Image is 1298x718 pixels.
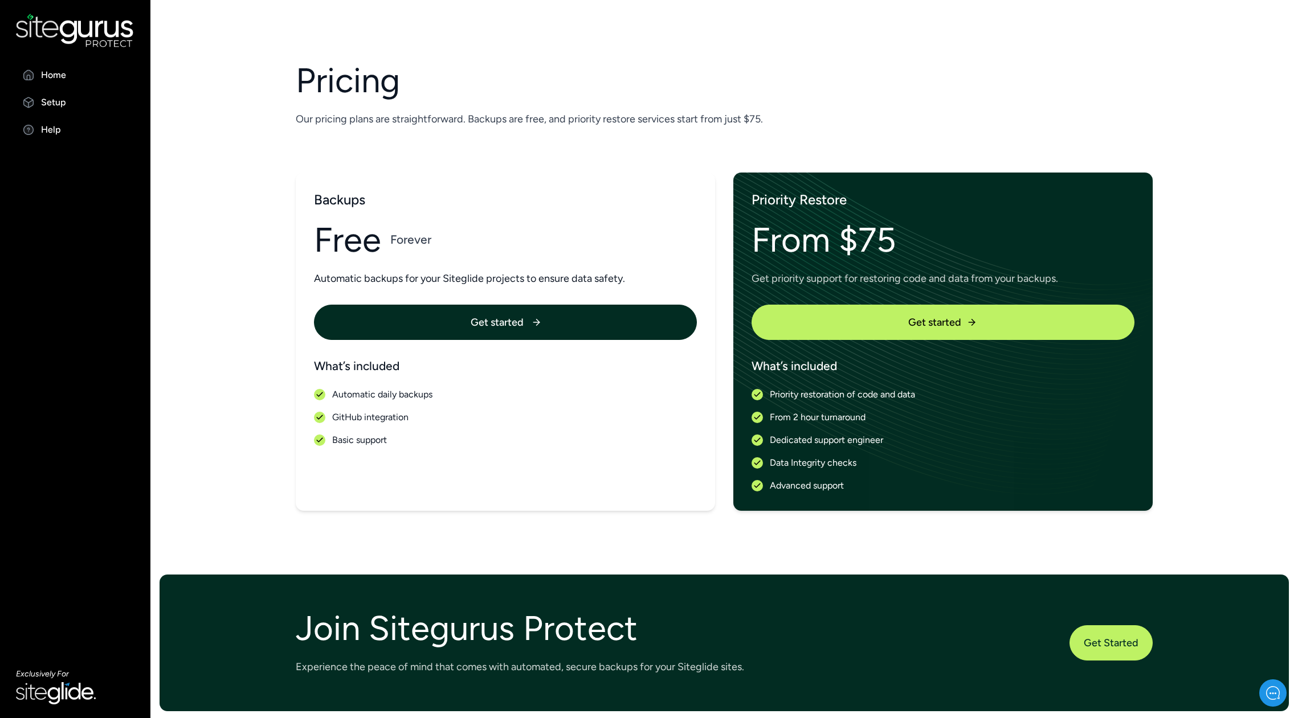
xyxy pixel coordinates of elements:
span: Advanced support [770,479,844,493]
a: Setup [16,96,134,109]
span: Priority restoration of code and data [770,388,915,401]
a: Home [16,68,134,82]
span: GitHub integration [332,411,409,424]
span: Priority Restore [752,191,1134,209]
p: Automatic backups for your Siteglide projects to ensure data safety. [314,270,697,286]
span: Home [47,395,67,404]
span: Messages [154,395,187,404]
h1: Join Sitegurus Protect [296,611,861,645]
a: Help [16,123,134,137]
span: What’s included [314,358,697,374]
p: Setup [41,96,66,109]
span: Backups [314,191,697,209]
span: Forever [390,232,431,248]
p: Get priority support for restoring code and data from your backups. [752,270,1134,286]
span: Automatic daily backups [332,388,432,401]
a: Get Started [1070,625,1153,660]
span: Basic support [332,433,387,447]
p: Help [41,123,61,137]
span: Get started [908,314,961,330]
span: Free [314,223,381,257]
h1: Pricing [296,63,803,97]
span: From 2 hour turnaround [770,411,866,424]
iframe: gist-messenger-bubble-iframe [1259,679,1287,707]
a: Get started [752,305,1134,340]
p: Home [41,68,66,82]
span: New conversation [74,283,137,292]
span: What’s included [752,358,1134,374]
p: Our pricing plans are straightforward. Backups are free, and priority restore services start from... [296,111,803,127]
span: Data Integrity checks [770,456,856,470]
button: New conversation [9,276,219,299]
a: Get started [314,305,697,340]
span: From $75 [752,223,1134,257]
span: Get started [471,314,524,330]
p: Exclusively For [16,668,134,680]
span: Dedicated support engineer [770,433,883,447]
p: Experience the peace of mind that comes with automated, secure backups for your Siteglide sites. [296,659,861,675]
